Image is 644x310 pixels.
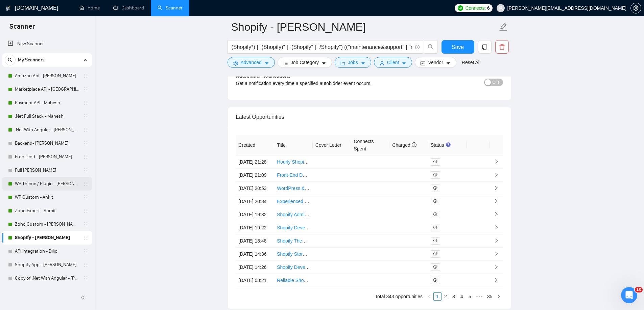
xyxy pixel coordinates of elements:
[321,61,326,66] span: caret-down
[494,225,499,230] span: right
[83,235,89,241] span: holder
[18,53,45,67] span: My Scanners
[351,135,389,156] th: Connects Spent
[274,182,313,195] td: WordPress & Shopify Site Maintenance Specialist
[231,19,498,35] input: Scanner name...
[497,294,501,299] span: right
[495,40,509,54] button: delete
[15,218,79,231] a: Zoho Custom - [PERSON_NAME]
[83,222,89,227] span: holder
[236,156,275,169] td: [DATE] 21:28
[2,37,92,51] li: New Scanner
[412,142,416,147] span: info-circle
[494,251,499,256] span: right
[2,53,92,285] li: My Scanners
[494,212,499,217] span: right
[277,278,352,283] a: Reliable Shopify Developer Needed
[425,292,433,301] li: Previous Page
[15,69,79,83] a: Amazon Api - [PERSON_NAME]
[274,274,313,287] td: Reliable Shopify Developer Needed
[499,23,508,31] span: edit
[15,96,79,110] a: Payment API - Mahesh
[236,169,275,182] td: [DATE] 21:09
[15,204,79,218] a: Zoho Expert - Sumit
[6,3,10,14] img: logo
[494,264,499,269] span: right
[283,61,288,66] span: bars
[495,292,503,301] li: Next Page
[433,186,437,190] span: field-time
[79,5,100,11] a: homeHome
[458,5,463,11] img: upwork-logo.png
[274,234,313,248] td: Shopify Theme Developer Needed Urgently
[433,199,437,203] span: field-time
[236,234,275,248] td: [DATE] 18:48
[630,5,641,11] a: setting
[361,61,365,66] span: caret-down
[277,238,368,244] a: Shopify Theme Developer Needed Urgently
[485,292,495,301] li: 35
[478,40,492,54] button: copy
[494,172,499,177] span: right
[274,248,313,261] td: Shopify Store Builder
[335,57,371,68] button: folderJobscaret-down
[15,177,79,191] a: WP Theme / Plugin - [PERSON_NAME]
[277,159,370,165] a: Hourly Shopify Developer for Ongoing Tasks
[15,164,79,177] a: Full [PERSON_NAME]
[392,142,416,148] span: Charged
[442,293,449,300] a: 2
[274,135,313,156] th: Title
[15,272,79,285] a: Copy of .Net With Angular - [PERSON_NAME]
[635,287,643,292] span: 10
[452,43,464,51] span: Save
[348,59,358,66] span: Jobs
[387,59,399,66] span: Client
[450,292,458,301] li: 3
[274,195,313,208] td: Experienced Shopify Developer Needed, Pixel-Perfect Landing Page (Match Figma Exactly)
[277,264,361,270] a: Shopify Developer for Daily Adjustments
[274,169,313,182] td: Front-End Developer Needed for Shopify and WordPress Pages
[8,37,87,51] a: New Scanner
[494,159,499,164] span: right
[83,154,89,160] span: holder
[277,251,321,257] a: Shopify Store Builder
[232,43,412,51] input: Search Freelance Jobs...
[427,294,431,299] span: left
[4,22,40,36] span: Scanner
[433,265,437,269] span: field-time
[83,276,89,281] span: holder
[83,127,89,133] span: holder
[494,238,499,243] span: right
[5,58,15,62] span: search
[425,292,433,301] button: left
[434,293,441,300] a: 1
[83,181,89,187] span: holder
[236,208,275,221] td: [DATE] 19:32
[83,168,89,173] span: holder
[264,61,269,66] span: caret-down
[433,160,437,164] span: field-time
[458,293,466,300] a: 4
[415,57,456,68] button: idcardVendorcaret-down
[445,142,451,148] div: Tooltip anchor
[291,59,319,66] span: Job Category
[380,61,384,66] span: user
[83,249,89,254] span: holder
[340,61,345,66] span: folder
[236,107,503,126] div: Latest Opportunities
[236,274,275,287] td: [DATE] 08:21
[428,135,467,156] th: Status
[236,221,275,234] td: [DATE] 19:22
[494,278,499,282] span: right
[278,57,332,68] button: barsJob Categorycaret-down
[433,252,437,256] span: field-time
[478,44,491,50] span: copy
[450,293,457,300] a: 3
[83,100,89,106] span: holder
[415,45,420,49] span: info-circle
[233,61,238,66] span: setting
[15,245,79,258] a: API Integration - Dilip
[277,186,381,191] a: WordPress & Shopify Site Maintenance Specialist
[236,248,275,261] td: [DATE] 14:36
